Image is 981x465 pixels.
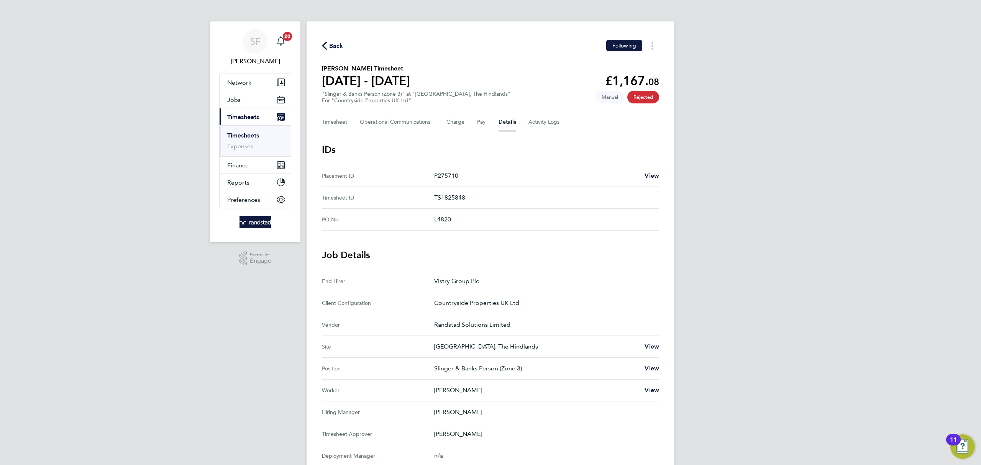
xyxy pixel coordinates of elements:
[434,408,653,417] p: [PERSON_NAME]
[239,251,272,266] a: Powered byEngage
[645,386,659,395] a: View
[273,29,289,54] a: 20
[434,193,653,202] p: TS1825848
[250,251,271,258] span: Powered by
[645,343,659,350] span: View
[220,157,291,174] button: Finance
[227,196,260,203] span: Preferences
[434,429,653,439] p: [PERSON_NAME]
[950,440,957,450] div: 11
[434,342,638,351] p: [GEOGRAPHIC_DATA], The Hindlands
[227,96,241,103] span: Jobs
[322,249,659,261] h3: Job Details
[250,36,261,46] span: SF
[360,113,434,131] button: Operational Communications
[645,171,659,180] a: View
[434,386,638,395] p: [PERSON_NAME]
[227,132,259,139] a: Timesheets
[250,258,271,264] span: Engage
[612,42,636,49] span: Following
[499,113,516,131] button: Details
[627,91,659,103] span: This timesheet has been rejected.
[322,73,410,88] h1: [DATE] - [DATE]
[322,91,510,104] div: "Slinger & Banks Person (Zone 3)" at "[GEOGRAPHIC_DATA], The Hindlands"
[446,113,465,131] button: Charge
[322,113,348,131] button: Timesheet
[322,64,410,73] h2: [PERSON_NAME] Timesheet
[219,29,291,66] a: SF[PERSON_NAME]
[595,91,624,103] span: This timesheet was manually created.
[220,174,291,191] button: Reports
[227,113,259,121] span: Timesheets
[322,320,434,329] div: Vendor
[227,179,249,186] span: Reports
[322,342,434,351] div: Site
[210,21,300,242] nav: Main navigation
[645,365,659,372] span: View
[434,364,638,373] p: Slinger & Banks Person (Zone 3)
[227,162,249,169] span: Finance
[322,144,659,156] h3: IDs
[434,277,653,286] p: Vistry Group Plc
[220,91,291,108] button: Jobs
[322,215,434,224] div: PO No
[322,97,510,104] div: For "Countryside Properties UK Ltd"
[322,41,343,51] button: Back
[528,113,561,131] button: Activity Logs
[220,74,291,91] button: Network
[220,108,291,125] button: Timesheets
[322,171,434,180] div: Placement ID
[950,434,975,459] button: Open Resource Center, 11 new notifications
[645,40,659,52] button: Timesheets Menu
[240,216,271,228] img: randstad-logo-retina.png
[322,364,434,373] div: Position
[322,386,434,395] div: Worker
[322,193,434,202] div: Timesheet ID
[219,57,291,66] span: Sheree Flatman
[322,451,434,460] div: Deployment Manager
[648,76,659,87] span: 08
[220,125,291,156] div: Timesheets
[645,342,659,351] a: View
[645,364,659,373] a: View
[645,172,659,179] span: View
[220,191,291,208] button: Preferences
[329,41,343,51] span: Back
[606,40,642,51] button: Following
[322,277,434,286] div: End Hirer
[283,32,292,41] span: 20
[477,113,486,131] button: Pay
[227,79,251,86] span: Network
[219,216,291,228] a: Go to home page
[322,429,434,439] div: Timesheet Approver
[322,298,434,308] div: Client Configuration
[434,298,653,308] p: Countryside Properties UK Ltd
[434,451,647,460] div: n/a
[434,215,653,224] p: L4820
[605,74,659,88] app-decimal: £1,167.
[645,386,659,394] span: View
[322,408,434,417] div: Hiring Manager
[434,171,638,180] p: P275710
[434,320,653,329] p: Randstad Solutions Limited
[227,142,253,150] a: Expenses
